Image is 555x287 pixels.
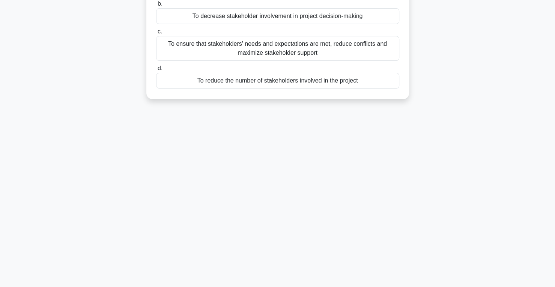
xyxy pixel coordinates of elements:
div: To decrease stakeholder involvement in project decision-making [156,8,399,24]
span: b. [158,0,162,7]
div: To reduce the number of stakeholders involved in the project [156,73,399,89]
div: To ensure that stakeholders' needs and expectations are met, reduce conflicts and maximize stakeh... [156,36,399,61]
span: d. [158,65,162,71]
span: c. [158,28,162,35]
